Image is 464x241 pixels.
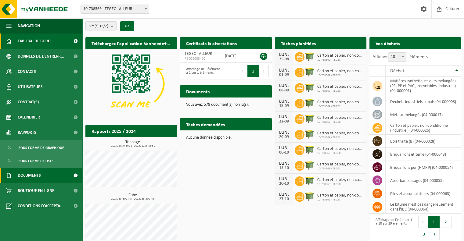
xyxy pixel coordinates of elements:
[18,18,40,34] span: Navigation
[278,135,290,139] div: 29-09
[278,104,290,108] div: 15-09
[18,94,39,110] span: Contrat(s)
[85,21,117,30] button: Site(s)(2/2)
[386,200,461,214] td: Le bitume n'est pas dangereusement dans l'IBC (04-000064)
[317,105,363,108] span: 10-738569 - TEGEC
[278,88,290,93] div: 08-09
[317,198,363,202] span: 10-738569 - TEGEC
[304,82,315,93] img: WB-1100-HPE-GN-50
[18,168,41,183] span: Documents
[386,135,461,148] td: bois traité (B) (04-000028)
[186,103,265,107] p: Vous avez 578 document(s) non lu(s).
[278,146,290,151] div: LUN.
[388,53,406,61] span: 10
[88,140,177,147] h3: Tonnage
[386,77,461,95] td: matières synthétiques durs mélangées (PE, PP et PVC), recyclables (industriel) (04-000001)
[278,130,290,135] div: LUN.
[317,136,363,140] span: 10-738569 - TEGEC
[317,162,363,167] span: Carton et papier, non-conditionné (industriel)
[124,137,176,149] a: Consulter les rapports
[317,193,363,198] span: Carton et papier, non-conditionné (industriel)
[18,49,64,64] span: Données de l'entrepr...
[278,119,290,124] div: 22-09
[304,51,315,62] img: WB-1100-HPE-GN-50
[275,37,322,49] h2: Tâches planifiées
[180,85,216,97] h2: Documents
[317,58,363,62] span: 10-738569 - TEGEC
[317,147,363,151] span: Carton et papier, non-conditionné (industriel)
[18,79,43,94] span: Utilisateurs
[317,167,363,171] span: 10-738569 - TEGEC
[85,49,177,118] img: Download de VHEPlus App
[386,95,461,108] td: déchets industriels banals (04-000008)
[278,182,290,186] div: 20-10
[418,228,430,240] button: 3
[317,69,363,74] span: Carton et papier, non-conditionné (industriel)
[180,118,231,130] h2: Tâches demandées
[88,197,177,200] span: 2024: 53,300 m3 - 2025: 38,500 m3
[85,125,142,137] h2: Rapports 2025 / 2024
[304,98,315,108] img: WB-1100-HPE-GN-50
[278,161,290,166] div: LUN.
[278,192,290,197] div: LUN.
[317,74,363,77] span: 10-738569 - TEGEC
[278,166,290,170] div: 13-10
[88,193,177,200] h3: Cube
[278,99,290,104] div: LUN.
[89,22,108,31] span: Site(s)
[317,115,363,120] span: Carton et papier, non-conditionné (industriel)
[317,84,363,89] span: Carton et papier, non-conditionné (industriel)
[2,142,81,153] a: Sous forme de graphique
[418,216,428,228] button: Previous
[88,144,177,147] span: 2024: 1876,562 t - 2025: 1243,963 t
[278,197,290,201] div: 27-10
[388,52,406,62] span: 10
[85,37,177,49] h2: Téléchargez l'application Vanheede+ maintenant!
[220,49,252,63] td: [DATE]
[304,160,315,170] img: WB-1100-HPE-GN-50
[304,144,315,155] img: WB-1100-HPE-GN-50
[18,198,64,214] span: Conditions d'accepta...
[304,191,315,201] img: WB-1100-HPE-GN-50
[304,113,315,124] img: WB-1100-HPE-GN-50
[317,151,363,155] span: 10-738569 - TEGEC
[372,215,412,241] div: Affichage de l'élément 1 à 10 sur 29 éléments
[19,155,53,167] span: Sous forme de liste
[372,55,428,59] label: Afficher éléments
[120,21,134,31] button: OK
[278,73,290,77] div: 01-09
[304,175,315,186] img: WB-1100-HPE-GN-50
[386,121,461,135] td: carton et papier, non-conditionné (industriel) (04-000026)
[317,183,363,186] span: 10-738569 - TEGEC
[304,129,315,139] img: WB-1100-HPE-GN-50
[238,65,247,77] button: Previous
[185,56,215,61] span: RED25003400
[317,100,363,105] span: Carton et papier, non-conditionné (industriel)
[259,65,269,77] button: Next
[440,216,452,228] button: 2
[317,89,363,93] span: 10-738569 - TEGEC
[18,64,36,79] span: Contacts
[19,142,64,154] span: Sous forme de graphique
[386,187,461,200] td: Piles et accumulateurs (04-000063)
[18,34,51,49] span: Tableau de bord
[386,161,461,174] td: briquaillons pur (HMRP) (04-000054)
[278,177,290,182] div: LUN.
[278,52,290,57] div: LUN.
[304,67,315,77] img: WB-1100-HPE-GN-50
[278,115,290,119] div: LUN.
[186,136,265,140] p: Aucune donnée disponible.
[185,51,212,56] span: TEGEC - ALLEUR
[369,37,406,49] h2: Vos déchets
[81,5,149,13] span: 10-738569 - TEGEC - ALLEUR
[2,155,81,166] a: Sous forme de liste
[180,37,243,49] h2: Certificats & attestations
[317,178,363,183] span: Carton et papier, non-conditionné (industriel)
[18,110,40,125] span: Calendrier
[81,5,149,14] span: 10-738569 - TEGEC - ALLEUR
[390,69,404,73] span: Déchet
[386,174,461,187] td: absorbants usagés (04-000055)
[183,64,223,78] div: Affichage de l'élément 1 à 1 sur 1 éléments
[18,183,54,198] span: Boutique en ligne
[317,53,363,58] span: Carton et papier, non-conditionné (industriel)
